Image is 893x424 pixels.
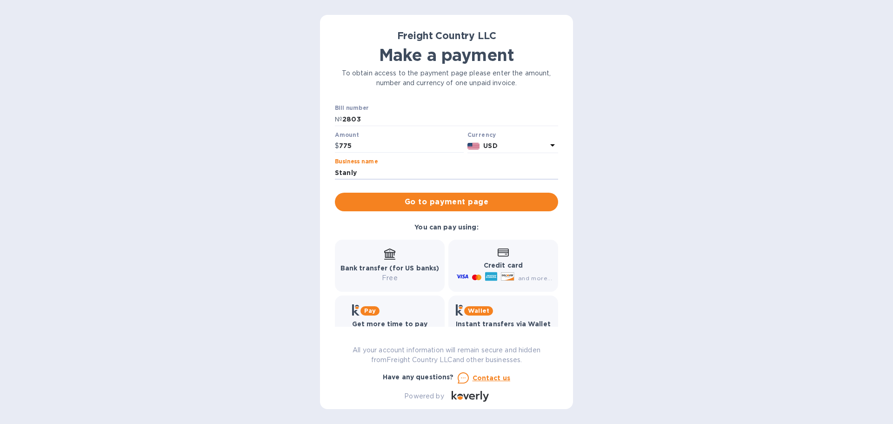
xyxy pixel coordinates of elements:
[335,159,378,165] label: Business name
[483,142,497,149] b: USD
[467,131,496,138] b: Currency
[352,320,428,328] b: Get more time to pay
[335,114,342,124] p: №
[335,132,359,138] label: Amount
[335,166,558,180] input: Enter business name
[364,307,376,314] b: Pay
[518,275,552,282] span: and more...
[340,273,440,283] p: Free
[397,30,496,41] b: Freight Country LLC
[467,143,480,149] img: USD
[468,307,489,314] b: Wallet
[335,141,339,151] p: $
[414,223,478,231] b: You can pay using:
[342,196,551,208] span: Go to payment page
[335,193,558,211] button: Go to payment page
[404,391,444,401] p: Powered by
[335,106,368,111] label: Bill number
[335,45,558,65] h1: Make a payment
[484,262,523,269] b: Credit card
[383,373,454,381] b: Have any questions?
[335,345,558,365] p: All your account information will remain secure and hidden from Freight Country LLC and other bus...
[335,68,558,88] p: To obtain access to the payment page please enter the amount, number and currency of one unpaid i...
[342,112,558,126] input: Enter bill number
[456,320,551,328] b: Instant transfers via Wallet
[339,139,464,153] input: 0.00
[340,264,440,272] b: Bank transfer (for US banks)
[473,374,511,382] u: Contact us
